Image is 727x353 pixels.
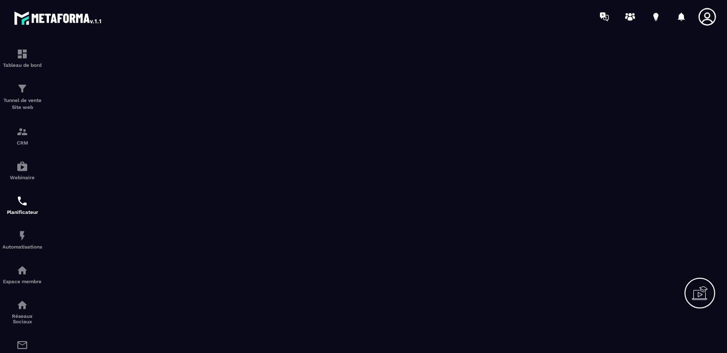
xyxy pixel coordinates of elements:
[14,9,103,27] img: logo
[2,62,42,68] p: Tableau de bord
[2,97,42,111] p: Tunnel de vente Site web
[16,230,28,242] img: automations
[16,195,28,207] img: scheduler
[2,279,42,284] p: Espace membre
[16,264,28,276] img: automations
[16,339,28,351] img: email
[2,222,42,257] a: automationsautomationsAutomatisations
[2,257,42,292] a: automationsautomationsEspace membre
[2,140,42,146] p: CRM
[2,313,42,324] p: Réseaux Sociaux
[16,160,28,172] img: automations
[2,153,42,188] a: automationsautomationsWebinaire
[16,48,28,60] img: formation
[2,188,42,222] a: schedulerschedulerPlanificateur
[16,299,28,311] img: social-network
[16,126,28,138] img: formation
[2,75,42,118] a: formationformationTunnel de vente Site web
[2,209,42,215] p: Planificateur
[2,41,42,75] a: formationformationTableau de bord
[2,175,42,180] p: Webinaire
[2,244,42,250] p: Automatisations
[2,292,42,332] a: social-networksocial-networkRéseaux Sociaux
[2,118,42,153] a: formationformationCRM
[16,83,28,95] img: formation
